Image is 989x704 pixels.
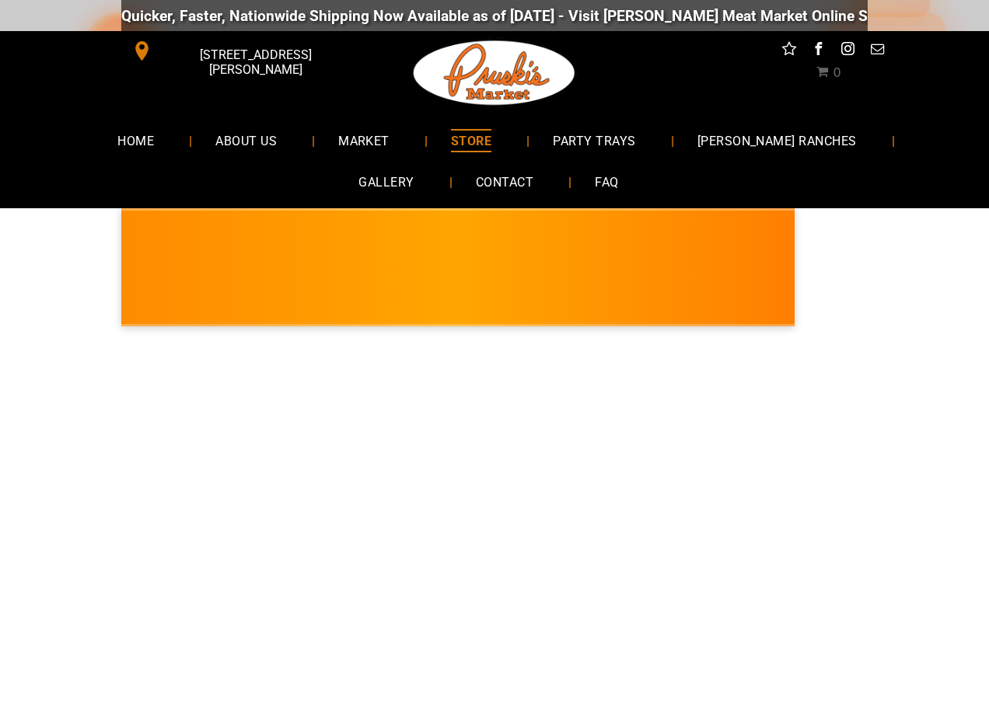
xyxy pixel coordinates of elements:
[838,39,858,63] a: instagram
[833,65,840,80] span: 0
[529,120,659,161] a: PARTY TRAYS
[156,40,356,85] span: [STREET_ADDRESS][PERSON_NAME]
[453,162,557,203] a: CONTACT
[779,39,799,63] a: Social network
[121,39,359,63] a: [STREET_ADDRESS][PERSON_NAME]
[94,120,177,161] a: HOME
[809,39,829,63] a: facebook
[192,120,300,161] a: ABOUT US
[411,31,578,115] img: Pruski-s+Market+HQ+Logo2-1920w.png
[868,39,888,63] a: email
[335,162,437,203] a: GALLERY
[428,120,515,161] a: STORE
[571,162,641,203] a: FAQ
[315,120,413,161] a: MARKET
[674,120,880,161] a: [PERSON_NAME] RANCHES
